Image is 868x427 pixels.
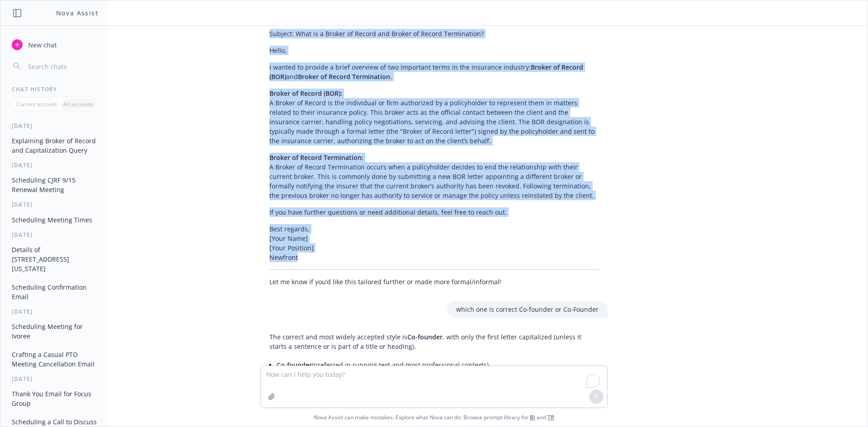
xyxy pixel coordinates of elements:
[8,133,102,158] button: Explaining Broker of Record and Capitalization Query
[269,277,599,286] p: Let me know if you’d like this tailored further or made more formal/informal!
[1,375,109,383] div: [DATE]
[26,60,98,73] input: Search chats
[1,122,109,130] div: [DATE]
[269,332,599,351] p: The correct and most widely accepted style is , with only the first letter capitalized (unless it...
[407,333,443,341] span: Co-founder
[26,40,57,50] span: New chat
[269,153,363,162] span: Broker of Record Termination:
[277,361,312,369] span: Co-founder
[269,46,599,55] p: Hello,
[269,153,599,200] p: A Broker of Record Termination occurs when a policyholder decides to end the relationship with th...
[547,413,554,421] a: TR
[530,413,535,421] a: BI
[8,280,102,304] button: Scheduling Confirmation Email
[1,231,109,239] div: [DATE]
[8,386,102,411] button: Thank You Email for Focus Group
[8,242,102,276] button: Details of [STREET_ADDRESS][US_STATE]
[269,89,599,145] p: A Broker of Record is the individual or firm authorized by a policyholder to represent them in ma...
[269,62,599,81] p: I wanted to provide a brief overview of two important terms in the insurance industry: and .
[4,408,864,427] span: Nova Assist can make mistakes. Explore what Nova can do: Browse prompt library for and
[8,37,102,53] button: New chat
[1,201,109,208] div: [DATE]
[8,212,102,227] button: Scheduling Meeting Times
[8,173,102,197] button: Scheduling CJRF 9/15 Renewal Meeting
[261,366,607,408] textarea: To enrich screen reader interactions, please activate Accessibility in Grammarly extension settings
[8,347,102,371] button: Crafting a Casual PTO Meeting Cancellation Email
[269,207,599,217] p: If you have further questions or need additional details, feel free to reach out.
[16,100,57,108] p: Current account
[56,8,99,18] h1: Nova Assist
[269,29,599,38] p: Subject: What is a Broker of Record and Broker of Record Termination?
[277,358,599,371] li: (preferred in running text and most professional contexts)
[1,308,109,315] div: [DATE]
[456,305,599,314] p: which one is correct Co-founder or Co-Founder
[298,72,390,81] span: Broker of Record Termination
[269,224,599,262] p: Best regards, [Your Name] [Your Position] Newfront
[1,85,109,93] div: Chat History
[63,100,94,108] p: All accounts
[1,161,109,169] div: [DATE]
[269,89,342,98] span: Broker of Record (BOR):
[8,319,102,343] button: Scheduling Meeting for Ivoree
